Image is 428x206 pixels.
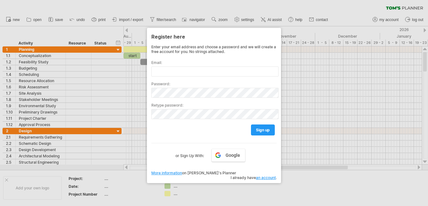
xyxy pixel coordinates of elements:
[151,31,277,42] div: Register here
[151,45,277,54] div: Enter your email address and choose a password and we will create a free account for you. No stri...
[151,103,277,108] label: Retype password:
[256,128,270,132] span: sign up
[211,149,245,162] a: Google
[151,60,277,65] label: Email:
[175,149,204,159] label: or Sign Up With:
[256,175,276,180] a: an account
[231,175,277,180] span: I already have .
[251,124,275,135] a: sign up
[226,153,240,158] span: Google
[151,171,182,175] a: More information
[151,171,236,175] span: on [PERSON_NAME]'s Planner
[151,82,277,86] label: Password:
